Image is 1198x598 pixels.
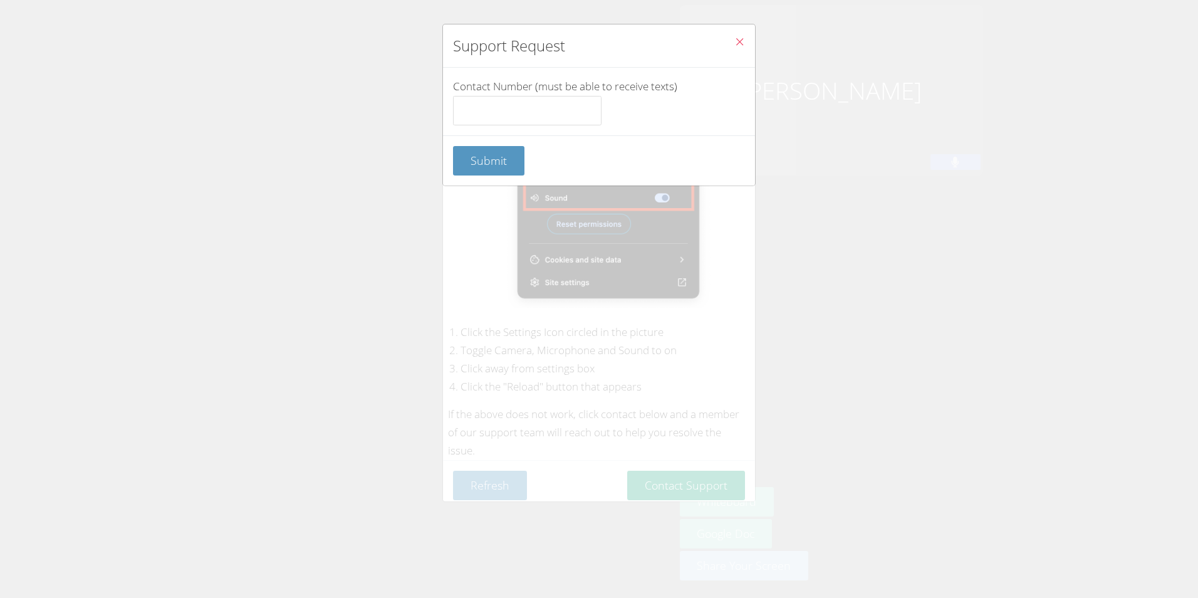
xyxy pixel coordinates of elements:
h2: Support Request [453,34,565,57]
button: Close [724,24,755,63]
label: Contact Number (must be able to receive texts) [453,79,745,125]
input: Contact Number (must be able to receive texts) [453,96,602,126]
button: Submit [453,146,524,176]
span: Submit [471,153,507,168]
